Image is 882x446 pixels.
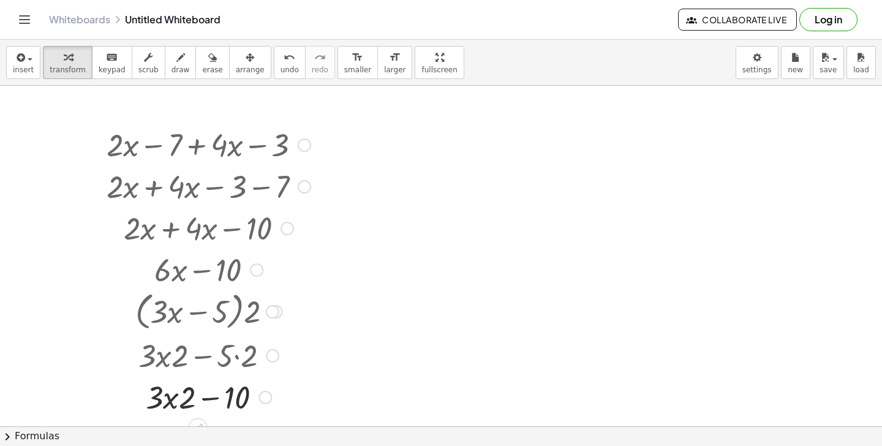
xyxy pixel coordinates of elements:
[13,66,34,74] span: insert
[305,46,335,79] button: redoredo
[6,46,40,79] button: insert
[171,66,190,74] span: draw
[421,66,457,74] span: fullscreen
[813,46,844,79] button: save
[415,46,464,79] button: fullscreen
[99,66,126,74] span: keypad
[846,46,876,79] button: load
[15,10,34,29] button: Toggle navigation
[281,66,299,74] span: undo
[337,46,378,79] button: format_sizesmaller
[788,66,803,74] span: new
[195,46,229,79] button: erase
[132,46,165,79] button: scrub
[236,66,265,74] span: arrange
[274,46,306,79] button: undoundo
[781,46,810,79] button: new
[384,66,405,74] span: larger
[92,46,132,79] button: keyboardkeypad
[138,66,159,74] span: scrub
[49,13,110,26] a: Whiteboards
[229,46,271,79] button: arrange
[165,46,197,79] button: draw
[106,50,118,65] i: keyboard
[736,46,778,79] button: settings
[742,66,772,74] span: settings
[688,14,786,25] span: Collaborate Live
[820,66,837,74] span: save
[202,66,222,74] span: erase
[284,50,295,65] i: undo
[344,66,371,74] span: smaller
[50,66,86,74] span: transform
[188,418,208,438] div: Edit math
[352,50,363,65] i: format_size
[853,66,869,74] span: load
[43,46,92,79] button: transform
[799,8,858,31] button: Log in
[377,46,412,79] button: format_sizelarger
[389,50,401,65] i: format_size
[312,66,328,74] span: redo
[314,50,326,65] i: redo
[678,9,797,31] button: Collaborate Live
